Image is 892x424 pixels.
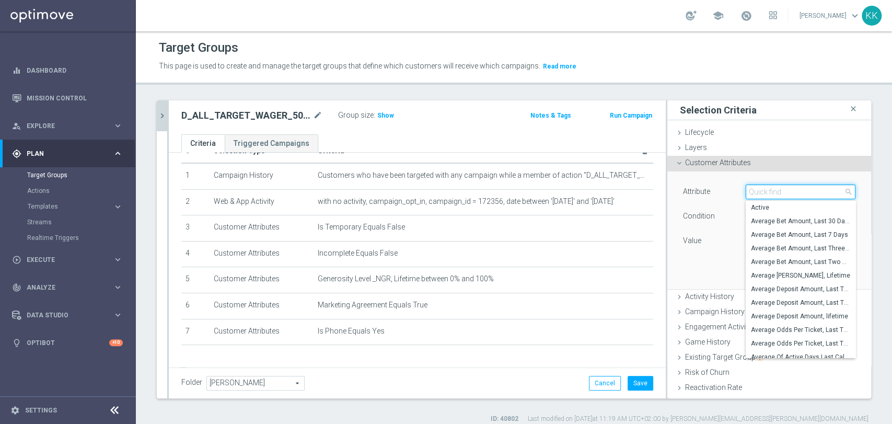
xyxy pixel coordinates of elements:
[313,109,322,122] i: mode_edit
[529,110,572,121] button: Notes & Tags
[27,183,135,199] div: Actions
[11,66,123,75] button: equalizer Dashboard
[751,231,850,239] span: Average Bet Amount, Last 7 Days
[27,234,109,242] a: Realtime Triggers
[27,202,123,211] button: Templates keyboard_arrow_right
[318,249,398,258] span: Incomplete Equals False
[181,109,311,122] h2: D_ALL_TARGET_WAGER_50% do 300 PLN_EUROBASKET_280825_SMS
[685,158,751,167] span: Customer Attributes
[181,241,210,267] td: 4
[181,189,210,215] td: 2
[12,84,123,112] div: Mission Control
[28,203,113,210] div: Templates
[113,148,123,158] i: keyboard_arrow_right
[751,353,850,361] span: Average Of Active Days Last Calender 12 Weeks
[210,189,314,215] td: Web & App Activity
[190,366,251,376] label: Complex Selection
[113,282,123,292] i: keyboard_arrow_right
[27,218,109,226] a: Streams
[181,267,210,293] td: 5
[685,143,707,152] span: Layers
[113,255,123,265] i: keyboard_arrow_right
[685,292,734,301] span: Activity History
[746,185,855,199] input: Quick find
[848,102,859,116] i: close
[12,121,21,131] i: person_search
[27,167,135,183] div: Target Groups
[318,197,615,206] span: with no activity, campaign_opt_in, campaign_id = 172356, date between '[DATE]' and '[DATE]'
[751,217,850,225] span: Average Bet Amount, Last 30 Days
[685,353,763,361] span: Existing Target Group
[491,415,518,423] label: ID: 40802
[11,150,123,158] button: gps_fixed Plan keyboard_arrow_right
[113,121,123,131] i: keyboard_arrow_right
[685,383,742,392] span: Reactivation Rate
[685,368,729,376] span: Risk of Churn
[712,10,724,21] span: school
[11,122,123,130] button: person_search Explore keyboard_arrow_right
[542,61,577,72] button: Read more
[113,310,123,320] i: keyboard_arrow_right
[27,329,109,357] a: Optibot
[683,236,701,245] label: Value
[27,151,113,157] span: Plan
[683,212,715,220] lable: Condition
[25,407,57,414] a: Settings
[751,285,850,293] span: Average Deposit Amount, Last Three Months
[181,134,225,153] a: Criteria
[849,10,861,21] span: keyboard_arrow_down
[609,110,653,121] button: Run Campaign
[27,171,109,179] a: Target Groups
[683,187,710,196] lable: Attribute
[11,339,123,347] button: lightbulb Optibot +10
[225,134,318,153] a: Triggered Campaigns
[11,283,123,292] button: track_changes Analyze keyboard_arrow_right
[751,258,850,266] span: Average Bet Amount, Last Two Weeks
[12,311,113,320] div: Data Studio
[12,329,123,357] div: Optibot
[11,311,123,319] button: Data Studio keyboard_arrow_right
[210,163,314,189] td: Campaign History
[210,319,314,345] td: Customer Attributes
[181,319,210,345] td: 7
[12,149,113,158] div: Plan
[318,223,405,232] span: Is Temporary Equals False
[27,312,113,318] span: Data Studio
[844,188,853,196] span: search
[377,112,394,119] span: Show
[318,301,427,310] span: Marketing Agreement Equals True
[318,274,494,283] span: Generosity Level _NGR, Lifetime between 0% and 100%
[374,111,375,120] label: :
[862,6,882,26] div: KK
[27,123,113,129] span: Explore
[157,100,167,131] button: chevron_right
[10,406,20,415] i: settings
[798,8,862,24] a: [PERSON_NAME]keyboard_arrow_down
[751,312,850,320] span: Average Deposit Amount, lifetime
[210,241,314,267] td: Customer Attributes
[751,203,850,212] span: Active
[685,128,714,136] span: Lifecycle
[751,244,850,253] span: Average Bet Amount, Last Three Months
[27,84,123,112] a: Mission Control
[113,202,123,212] i: keyboard_arrow_right
[27,284,113,291] span: Analyze
[685,323,751,331] span: Engagement Activity
[12,283,21,292] i: track_changes
[12,255,21,265] i: play_circle_outline
[12,149,21,158] i: gps_fixed
[210,267,314,293] td: Customer Attributes
[12,56,123,84] div: Dashboard
[12,66,21,75] i: equalizer
[751,326,850,334] span: Average Odds Per Ticket, Last Three Months
[318,327,385,336] span: Is Phone Equals Yes
[28,203,102,210] span: Templates
[589,376,621,391] button: Cancel
[181,163,210,189] td: 1
[12,255,113,265] div: Execute
[159,62,540,70] span: This page is used to create and manage the target groups that define which customers will receive...
[159,40,238,55] h1: Target Groups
